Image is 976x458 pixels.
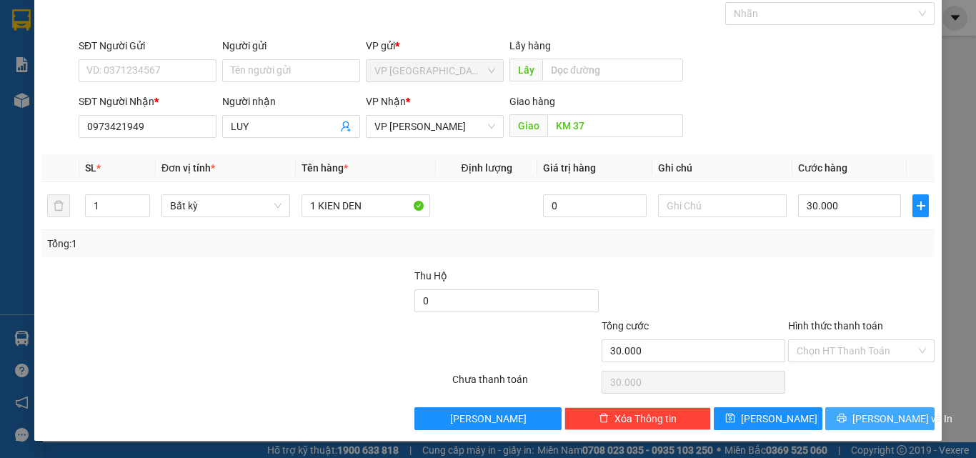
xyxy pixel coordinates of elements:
[509,96,555,107] span: Giao hàng
[47,194,70,217] button: delete
[414,270,447,282] span: Thu Hộ
[340,121,352,132] span: user-add
[79,38,216,54] div: SĐT Người Gửi
[222,38,360,54] div: Người gửi
[161,162,215,174] span: Đơn vị tính
[461,162,512,174] span: Định lượng
[543,194,646,217] input: 0
[725,413,735,424] span: save
[741,411,817,427] span: [PERSON_NAME]
[602,320,649,332] span: Tổng cước
[222,94,360,109] div: Người nhận
[170,195,282,216] span: Bất kỳ
[85,162,96,174] span: SL
[614,411,677,427] span: Xóa Thông tin
[374,116,495,137] span: VP Phan Thiết
[652,154,792,182] th: Ghi chú
[509,40,551,51] span: Lấy hàng
[714,407,823,430] button: save[PERSON_NAME]
[366,38,504,54] div: VP gửi
[79,94,216,109] div: SĐT Người Nhận
[451,372,600,397] div: Chưa thanh toán
[509,59,542,81] span: Lấy
[302,162,348,174] span: Tên hàng
[509,114,547,137] span: Giao
[374,60,495,81] span: VP Sài Gòn
[543,162,596,174] span: Giá trị hàng
[564,407,711,430] button: deleteXóa Thông tin
[414,407,561,430] button: [PERSON_NAME]
[913,200,928,211] span: plus
[658,194,787,217] input: Ghi Chú
[450,411,527,427] span: [PERSON_NAME]
[825,407,935,430] button: printer[PERSON_NAME] và In
[798,162,847,174] span: Cước hàng
[366,96,406,107] span: VP Nhận
[599,413,609,424] span: delete
[912,194,929,217] button: plus
[547,114,683,137] input: Dọc đường
[47,236,378,252] div: Tổng: 1
[788,320,883,332] label: Hình thức thanh toán
[837,413,847,424] span: printer
[302,194,430,217] input: VD: Bàn, Ghế
[852,411,952,427] span: [PERSON_NAME] và In
[542,59,683,81] input: Dọc đường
